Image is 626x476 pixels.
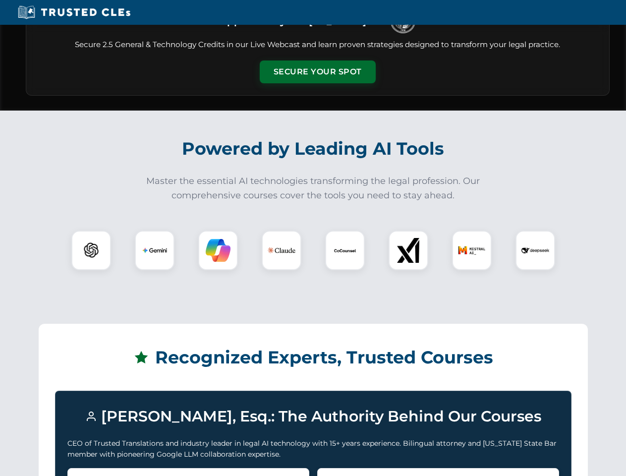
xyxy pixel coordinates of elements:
[262,231,301,270] div: Claude
[38,39,597,51] p: Secure 2.5 General & Technology Credits in our Live Webcast and learn proven strategies designed ...
[67,438,559,460] p: CEO of Trusted Translations and industry leader in legal AI technology with 15+ years experience....
[260,60,376,83] button: Secure Your Spot
[39,131,588,166] h2: Powered by Leading AI Tools
[198,231,238,270] div: Copilot
[15,5,133,20] img: Trusted CLEs
[268,237,295,264] img: Claude Logo
[458,237,486,264] img: Mistral AI Logo
[521,237,549,264] img: DeepSeek Logo
[389,231,428,270] div: xAI
[325,231,365,270] div: CoCounsel
[67,403,559,430] h3: [PERSON_NAME], Esq.: The Authority Behind Our Courses
[515,231,555,270] div: DeepSeek
[77,236,106,265] img: ChatGPT Logo
[71,231,111,270] div: ChatGPT
[135,231,174,270] div: Gemini
[140,174,487,203] p: Master the essential AI technologies transforming the legal profession. Our comprehensive courses...
[333,238,357,263] img: CoCounsel Logo
[142,238,167,263] img: Gemini Logo
[396,238,421,263] img: xAI Logo
[452,231,492,270] div: Mistral AI
[55,340,571,375] h2: Recognized Experts, Trusted Courses
[206,238,230,263] img: Copilot Logo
